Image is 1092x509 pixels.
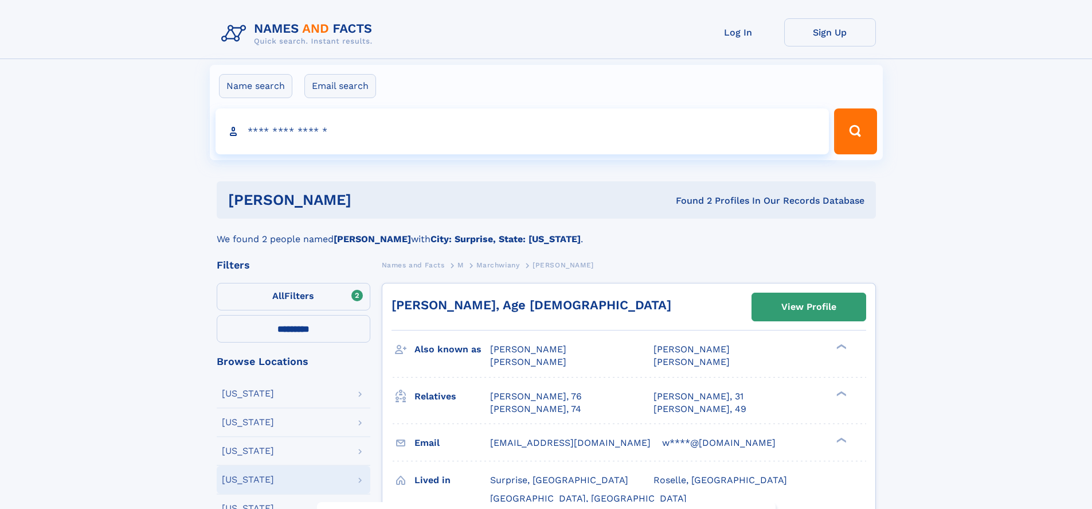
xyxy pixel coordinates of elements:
div: [US_STATE] [222,418,274,427]
div: [US_STATE] [222,446,274,456]
span: All [272,290,284,301]
div: We found 2 people named with . [217,219,876,246]
h3: Relatives [414,387,490,406]
div: ❯ [833,343,847,351]
h3: Email [414,433,490,453]
div: Browse Locations [217,356,370,367]
span: [PERSON_NAME] [490,344,566,355]
div: [US_STATE] [222,389,274,398]
span: Marchwiany [476,261,519,269]
span: Surprise, [GEOGRAPHIC_DATA] [490,475,628,485]
h3: Lived in [414,471,490,490]
span: [PERSON_NAME] [653,344,730,355]
h1: [PERSON_NAME] [228,193,514,207]
a: [PERSON_NAME], 31 [653,390,743,403]
div: [US_STATE] [222,475,274,484]
span: M [457,261,464,269]
a: Log In [692,18,784,46]
span: [GEOGRAPHIC_DATA], [GEOGRAPHIC_DATA] [490,493,687,504]
div: Filters [217,260,370,270]
div: View Profile [781,294,836,320]
a: Names and Facts [382,258,445,272]
a: View Profile [752,293,866,321]
a: Marchwiany [476,258,519,272]
span: [PERSON_NAME] [490,356,566,367]
input: search input [216,108,829,154]
span: [PERSON_NAME] [653,356,730,367]
span: [PERSON_NAME] [533,261,594,269]
div: ❯ [833,390,847,397]
label: Email search [304,74,376,98]
b: City: Surprise, State: [US_STATE] [430,234,581,244]
a: [PERSON_NAME], 49 [653,403,746,415]
div: Found 2 Profiles In Our Records Database [514,195,864,207]
div: ❯ [833,436,847,444]
span: Roselle, [GEOGRAPHIC_DATA] [653,475,787,485]
label: Name search [219,74,292,98]
button: Search Button [834,108,876,154]
a: [PERSON_NAME], 74 [490,403,581,415]
h3: Also known as [414,340,490,359]
img: Logo Names and Facts [217,18,382,49]
b: [PERSON_NAME] [334,234,411,244]
label: Filters [217,283,370,310]
a: Sign Up [784,18,876,46]
a: [PERSON_NAME], 76 [490,390,582,403]
a: [PERSON_NAME], Age [DEMOGRAPHIC_DATA] [392,298,671,312]
span: [EMAIL_ADDRESS][DOMAIN_NAME] [490,437,651,448]
a: M [457,258,464,272]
